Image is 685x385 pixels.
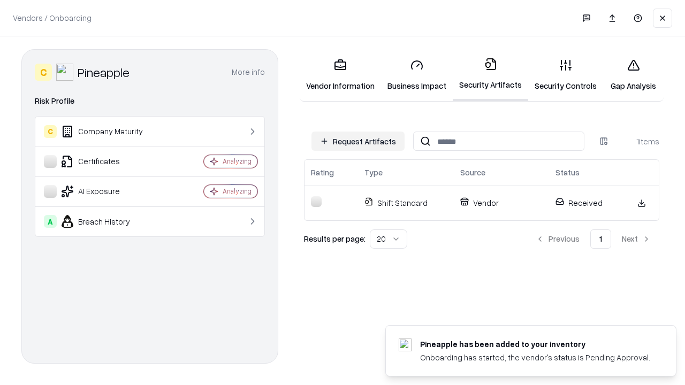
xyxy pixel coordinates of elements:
[44,125,57,138] div: C
[56,64,73,81] img: Pineapple
[44,185,172,198] div: AI Exposure
[420,352,650,363] div: Onboarding has started, the vendor's status is Pending Approval.
[555,167,580,178] div: Status
[603,50,664,100] a: Gap Analysis
[364,197,447,209] p: Shift Standard
[44,215,172,228] div: Breach History
[420,338,650,350] div: Pineapple has been added to your inventory
[300,50,381,100] a: Vendor Information
[44,155,172,168] div: Certificates
[35,64,52,81] div: C
[232,63,265,82] button: More info
[399,338,412,351] img: pineappleenergy.com
[460,167,485,178] div: Source
[304,233,366,244] p: Results per page:
[616,136,659,147] div: 1 items
[35,95,265,107] div: Risk Profile
[223,157,252,166] div: Analyzing
[311,132,405,151] button: Request Artifacts
[590,229,611,249] button: 1
[13,12,92,24] p: Vendors / Onboarding
[364,167,383,178] div: Type
[78,64,130,81] div: Pineapple
[460,197,543,209] p: Vendor
[555,197,618,209] p: Received
[527,229,659,249] nav: pagination
[381,50,453,100] a: Business Impact
[44,125,172,138] div: Company Maturity
[311,167,334,178] div: Rating
[453,49,528,101] a: Security Artifacts
[223,187,252,196] div: Analyzing
[528,50,603,100] a: Security Controls
[44,215,57,228] div: A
